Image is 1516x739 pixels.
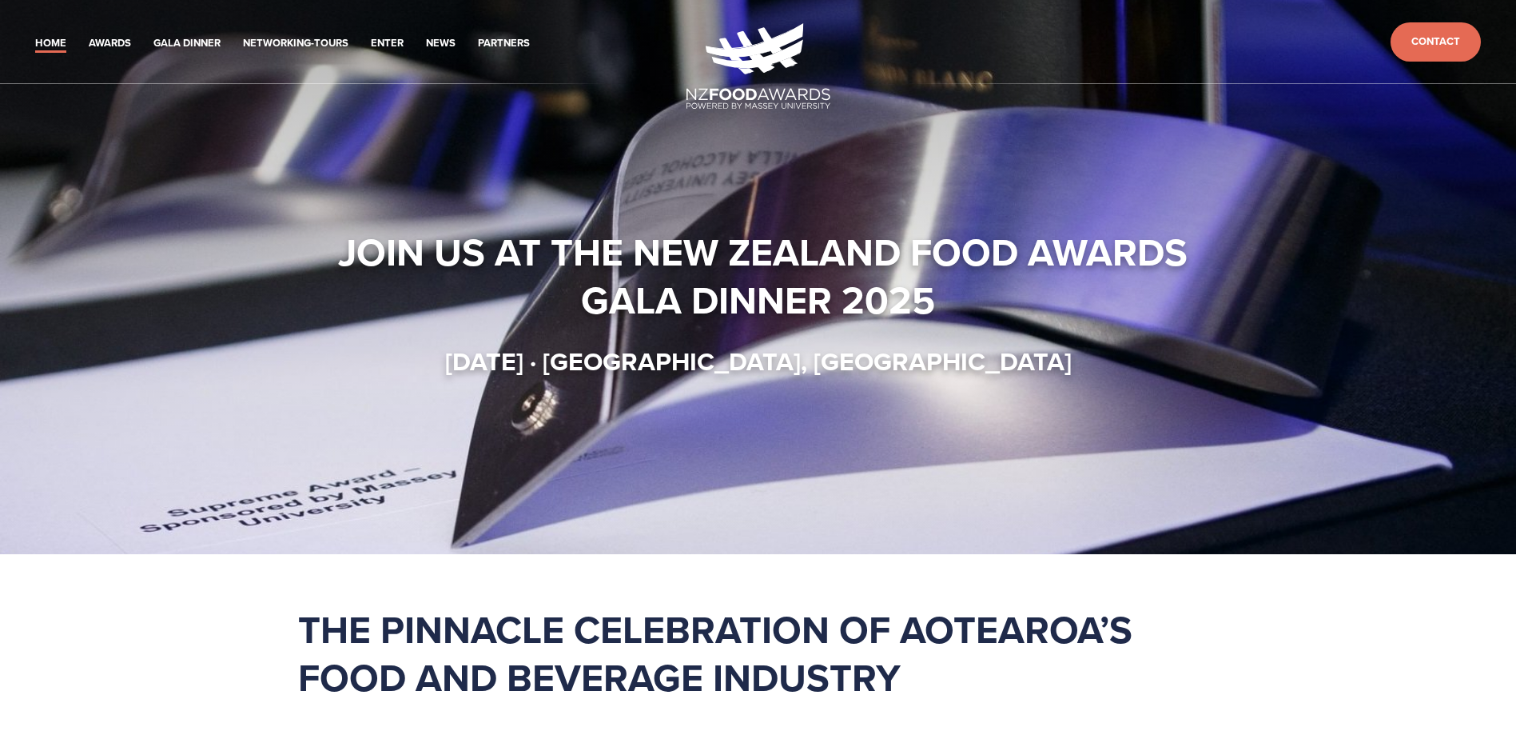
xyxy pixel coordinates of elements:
a: Home [35,34,66,53]
a: Partners [478,34,530,53]
a: Enter [371,34,404,53]
a: Contact [1391,22,1481,62]
a: News [426,34,456,53]
a: Gala Dinner [153,34,221,53]
h1: The pinnacle celebration of Aotearoa’s food and beverage industry [298,605,1219,701]
a: Awards [89,34,131,53]
strong: [DATE] · [GEOGRAPHIC_DATA], [GEOGRAPHIC_DATA] [445,342,1072,380]
strong: Join us at the New Zealand Food Awards Gala Dinner 2025 [338,224,1197,328]
a: Networking-Tours [243,34,348,53]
